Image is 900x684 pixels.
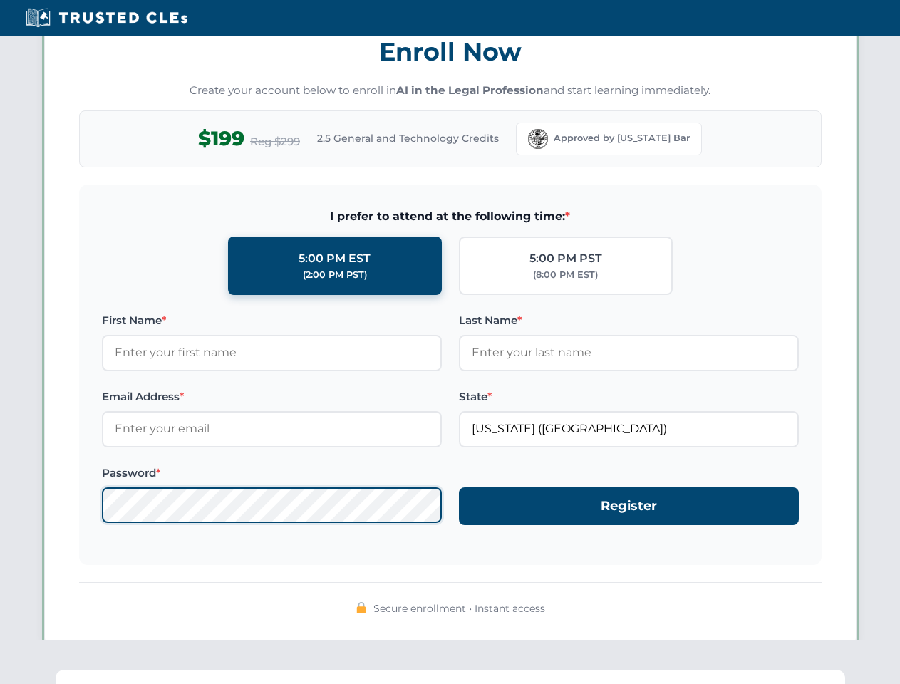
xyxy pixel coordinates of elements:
[102,312,442,329] label: First Name
[459,487,799,525] button: Register
[459,388,799,405] label: State
[102,465,442,482] label: Password
[79,83,822,99] p: Create your account below to enroll in and start learning immediately.
[528,129,548,149] img: Florida Bar
[21,7,192,28] img: Trusted CLEs
[198,123,244,155] span: $199
[356,602,367,613] img: 🔒
[102,388,442,405] label: Email Address
[396,83,544,97] strong: AI in the Legal Profession
[317,130,499,146] span: 2.5 General and Technology Credits
[529,249,602,268] div: 5:00 PM PST
[250,133,300,150] span: Reg $299
[102,411,442,447] input: Enter your email
[459,312,799,329] label: Last Name
[303,268,367,282] div: (2:00 PM PST)
[373,601,545,616] span: Secure enrollment • Instant access
[533,268,598,282] div: (8:00 PM EST)
[459,411,799,447] input: Florida (FL)
[79,29,822,74] h3: Enroll Now
[102,207,799,226] span: I prefer to attend at the following time:
[554,131,690,145] span: Approved by [US_STATE] Bar
[459,335,799,370] input: Enter your last name
[299,249,371,268] div: 5:00 PM EST
[102,335,442,370] input: Enter your first name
